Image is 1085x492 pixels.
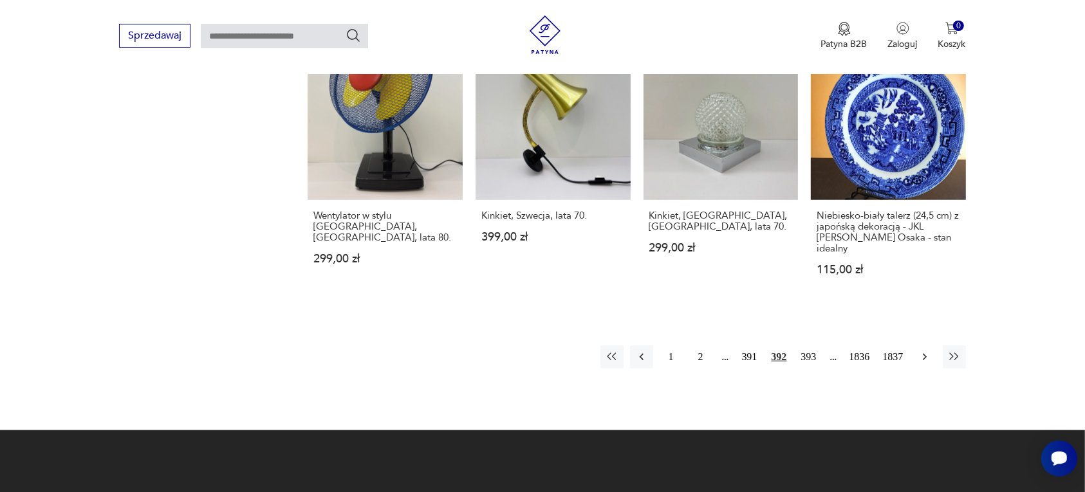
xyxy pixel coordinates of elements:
p: Koszyk [938,38,966,50]
button: 392 [768,345,791,369]
a: Niebiesko-biały talerz (24,5 cm) z japońską dekoracją - JKL Fenton Osaka - stan idealnyNiebiesko-... [811,46,966,301]
h3: Kinkiet, Szwecja, lata 70. [481,210,625,221]
img: Ikona koszyka [945,22,958,35]
button: Szukaj [346,28,361,43]
button: 1836 [846,345,873,369]
button: Zaloguj [888,22,918,50]
p: 399,00 zł [481,232,625,242]
button: 0Koszyk [938,22,966,50]
h3: Niebiesko-biały talerz (24,5 cm) z japońską dekoracją - JKL [PERSON_NAME] Osaka - stan idealny [817,210,960,254]
img: Patyna - sklep z meblami i dekoracjami vintage [526,15,564,54]
p: 299,00 zł [313,253,457,264]
h3: Kinkiet, [GEOGRAPHIC_DATA], [GEOGRAPHIC_DATA], lata 70. [649,210,793,232]
button: 1 [660,345,683,369]
a: Kinkiet, Hillebrand, Niemcy, lata 70.Kinkiet, [GEOGRAPHIC_DATA], [GEOGRAPHIC_DATA], lata 70.299,0... [644,46,799,301]
img: Ikonka użytkownika [896,22,909,35]
a: Kinkiet, Szwecja, lata 70.Kinkiet, Szwecja, lata 70.399,00 zł [476,46,631,301]
img: Ikona medalu [838,22,851,36]
a: Wentylator w stylu Memphis, Niemcy, lata 80.Wentylator w stylu [GEOGRAPHIC_DATA], [GEOGRAPHIC_DAT... [308,46,463,301]
iframe: Smartsupp widget button [1041,441,1077,477]
p: Zaloguj [888,38,918,50]
div: 0 [953,21,964,32]
button: 391 [738,345,761,369]
button: 2 [689,345,712,369]
a: Ikona medaluPatyna B2B [821,22,867,50]
p: 299,00 zł [649,242,793,253]
button: 393 [797,345,821,369]
a: Sprzedawaj [119,32,190,41]
button: 1837 [880,345,907,369]
button: Sprzedawaj [119,24,190,48]
button: Patyna B2B [821,22,867,50]
p: 115,00 zł [817,264,960,275]
h3: Wentylator w stylu [GEOGRAPHIC_DATA], [GEOGRAPHIC_DATA], lata 80. [313,210,457,243]
p: Patyna B2B [821,38,867,50]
